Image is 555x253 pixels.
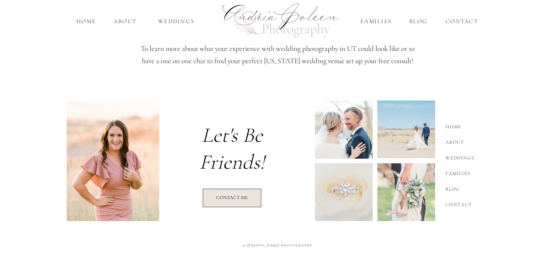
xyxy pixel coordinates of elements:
a: Weddings [446,152,478,161]
a: Contact [444,17,480,26]
a: home [75,17,97,26]
a: Blog [446,183,478,193]
a: Blog [408,17,429,26]
a: Home [446,121,478,130]
a: About [112,17,138,26]
i: Let's Be Friends! [199,122,265,174]
a: Families [359,17,393,26]
a: Families [446,167,478,177]
a: Weddings [153,17,199,26]
p: To learn more about what your experience with wedding photography in UT could look like or to hav... [140,42,416,66]
a: About [446,136,478,146]
a: Contact [446,198,478,208]
a: Contact Me [203,194,261,203]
